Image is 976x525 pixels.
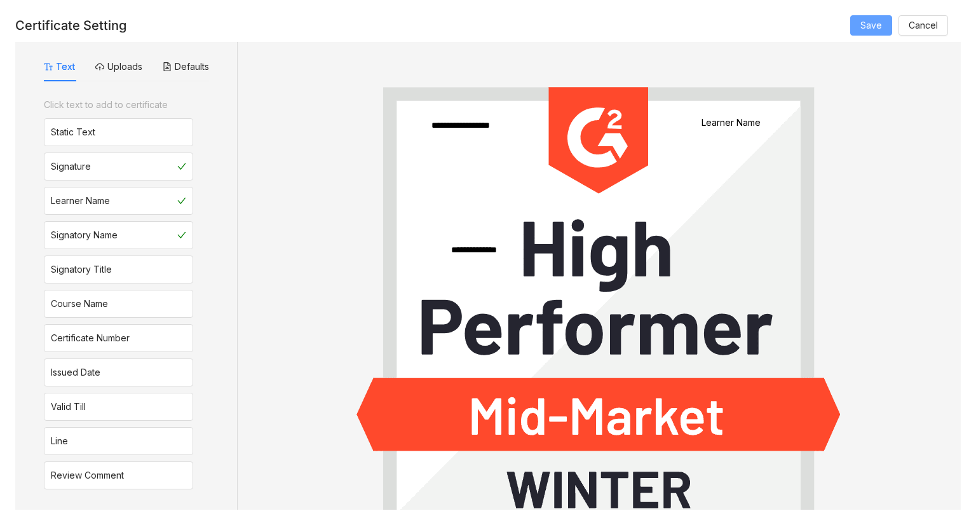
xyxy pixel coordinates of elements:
[15,18,126,33] div: Certificate Setting
[669,117,792,128] gtmb-token-detail: Learner Name
[51,297,108,311] div: Course Name
[163,60,209,74] button: Defaults
[44,60,75,74] button: Text
[51,434,68,448] div: Line
[860,18,882,32] span: Save
[51,125,95,139] div: Static Text
[51,194,110,208] div: Learner Name
[909,18,938,32] span: Cancel
[95,60,142,74] button: Uploads
[850,15,892,36] button: Save
[51,468,124,482] div: Review Comment
[51,160,91,174] div: Signature
[51,262,112,276] div: Signatory Title
[51,331,130,345] div: Certificate Number
[898,15,948,36] button: Cancel
[51,400,86,414] div: Valid Till
[51,365,100,379] div: Issued Date
[44,98,193,112] div: Click text to add to certificate
[51,228,118,242] div: Signatory Name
